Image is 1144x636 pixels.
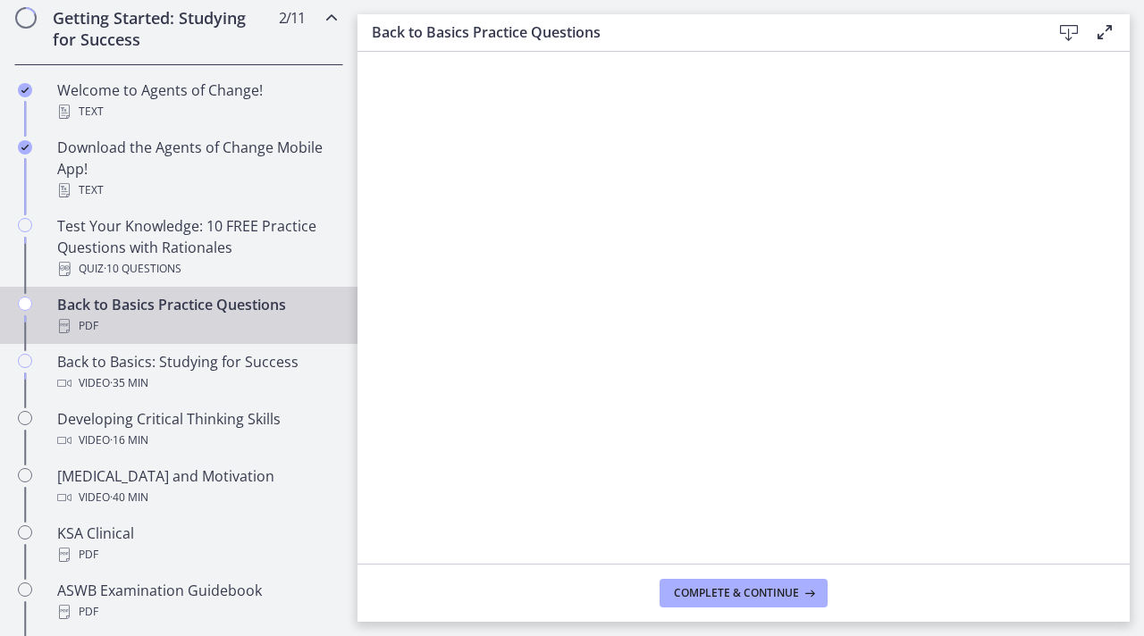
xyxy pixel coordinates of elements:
div: Welcome to Agents of Change! [57,79,336,122]
div: Developing Critical Thinking Skills [57,408,336,451]
div: [MEDICAL_DATA] and Motivation [57,465,336,508]
div: Text [57,101,336,122]
div: Quiz [57,258,336,280]
i: Completed [18,140,32,155]
span: · 10 Questions [104,258,181,280]
span: 2 / 11 [279,7,305,29]
div: PDF [57,601,336,623]
div: Text [57,180,336,201]
div: Download the Agents of Change Mobile App! [57,137,336,201]
div: Back to Basics: Studying for Success [57,351,336,394]
span: Complete & continue [674,586,799,600]
div: Back to Basics Practice Questions [57,294,336,337]
div: Video [57,430,336,451]
div: Test Your Knowledge: 10 FREE Practice Questions with Rationales [57,215,336,280]
span: · 35 min [110,372,148,394]
div: Video [57,487,336,508]
div: PDF [57,315,336,337]
div: KSA Clinical [57,523,336,565]
h3: Back to Basics Practice Questions [372,21,1022,43]
div: Video [57,372,336,394]
div: ASWB Examination Guidebook [57,580,336,623]
span: · 40 min [110,487,148,508]
i: Completed [18,83,32,97]
h2: Getting Started: Studying for Success [53,7,271,50]
button: Complete & continue [660,579,828,607]
span: · 16 min [110,430,148,451]
div: PDF [57,544,336,565]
